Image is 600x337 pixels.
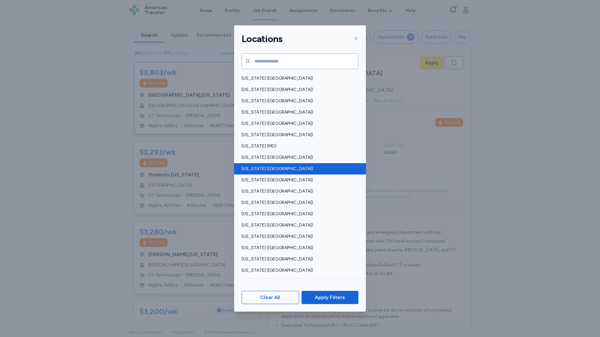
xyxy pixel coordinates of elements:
[242,200,355,206] span: [US_STATE] ([GEOGRAPHIC_DATA])
[242,143,355,149] span: [US_STATE] (MD)
[242,222,355,228] span: [US_STATE] ([GEOGRAPHIC_DATA])
[242,87,355,93] span: [US_STATE] ([GEOGRAPHIC_DATA])
[242,256,355,262] span: [US_STATE] ([GEOGRAPHIC_DATA])
[242,109,355,115] span: [US_STATE] ([GEOGRAPHIC_DATA])
[242,154,355,161] span: [US_STATE] ([GEOGRAPHIC_DATA])
[242,33,282,45] h1: Locations
[242,211,355,217] span: [US_STATE] ([GEOGRAPHIC_DATA])
[242,233,355,240] span: [US_STATE] ([GEOGRAPHIC_DATA])
[242,98,355,104] span: [US_STATE] ([GEOGRAPHIC_DATA])
[242,75,355,82] span: [US_STATE] ([GEOGRAPHIC_DATA])
[242,245,355,251] span: [US_STATE] ([GEOGRAPHIC_DATA])
[315,294,345,301] span: Apply Filters
[242,120,355,127] span: [US_STATE] ([GEOGRAPHIC_DATA])
[242,188,355,195] span: [US_STATE] ([GEOGRAPHIC_DATA])
[242,291,299,304] button: Clear All
[242,132,355,138] span: [US_STATE] ([GEOGRAPHIC_DATA])
[302,291,358,304] button: Apply Filters
[260,294,280,301] span: Clear All
[242,166,355,172] span: [US_STATE] ([GEOGRAPHIC_DATA])
[242,177,355,183] span: [US_STATE] ([GEOGRAPHIC_DATA])
[242,267,355,274] span: [US_STATE] ([GEOGRAPHIC_DATA])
